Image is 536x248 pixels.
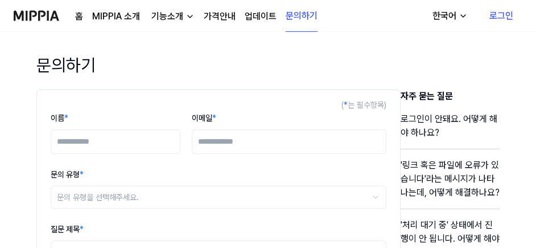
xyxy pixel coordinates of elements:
a: 업데이트 [245,10,277,23]
div: 한국어 [430,9,459,23]
a: 문의하기 [286,1,318,32]
div: 기능소개 [149,10,185,23]
button: 한국어 [423,5,475,27]
label: 문의 유형 [51,170,84,179]
a: 홈 [75,10,83,23]
h3: 자주 묻는 질문 [401,90,500,103]
a: MIPPIA 소개 [92,10,140,23]
img: down [185,12,195,21]
a: '링크 혹은 파일에 오류가 있습니다'라는 메시지가 나타나는데, 어떻게 해결하나요? [401,158,500,209]
a: 가격안내 [204,10,236,23]
a: 로그인이 안돼요. 어떻게 해야 하나요? [401,112,500,149]
label: 질문 제목 [51,225,84,234]
button: 기능소개 [149,10,195,23]
label: 이름 [51,113,68,123]
h1: 문의하기 [36,52,96,78]
div: ( 는 필수항목) [51,99,386,111]
label: 이메일 [192,113,216,123]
